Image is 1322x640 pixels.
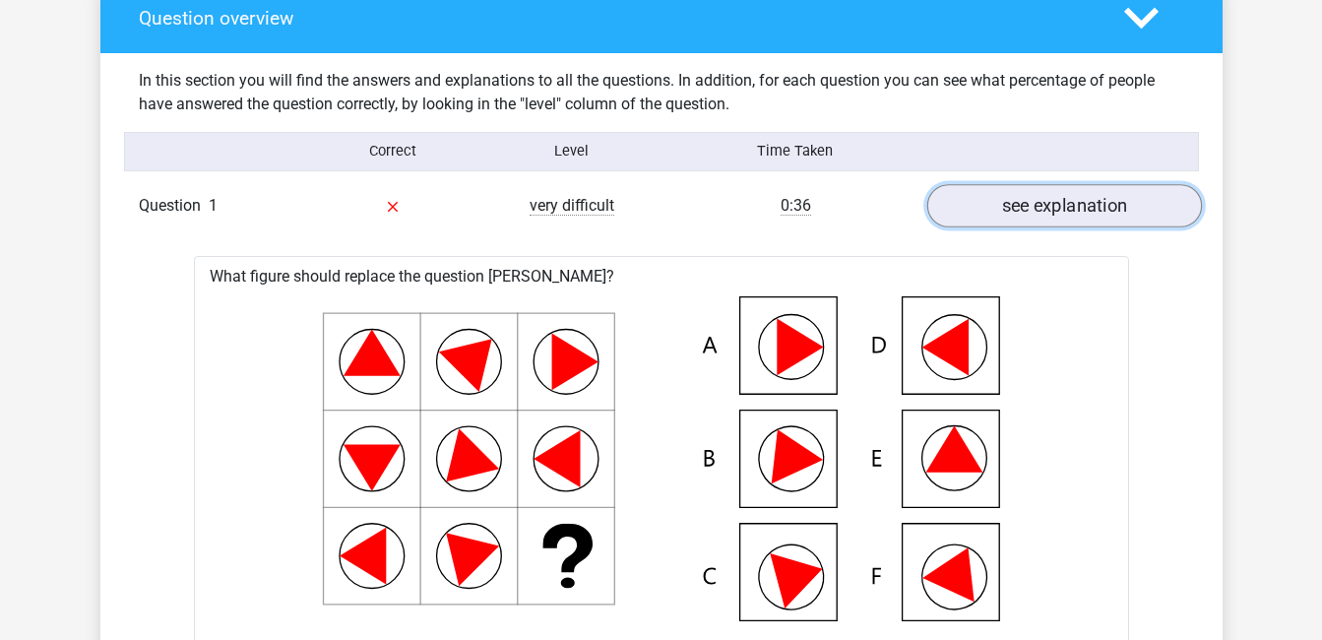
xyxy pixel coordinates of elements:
span: Question [139,194,209,218]
div: Time Taken [661,141,929,162]
div: Level [482,141,661,162]
a: see explanation [926,184,1201,227]
span: 0:36 [781,196,811,216]
div: In this section you will find the answers and explanations to all the questions. In addition, for... [124,69,1199,116]
h4: Question overview [139,7,1095,30]
div: Correct [303,141,482,162]
span: 1 [209,196,218,215]
span: very difficult [530,196,614,216]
